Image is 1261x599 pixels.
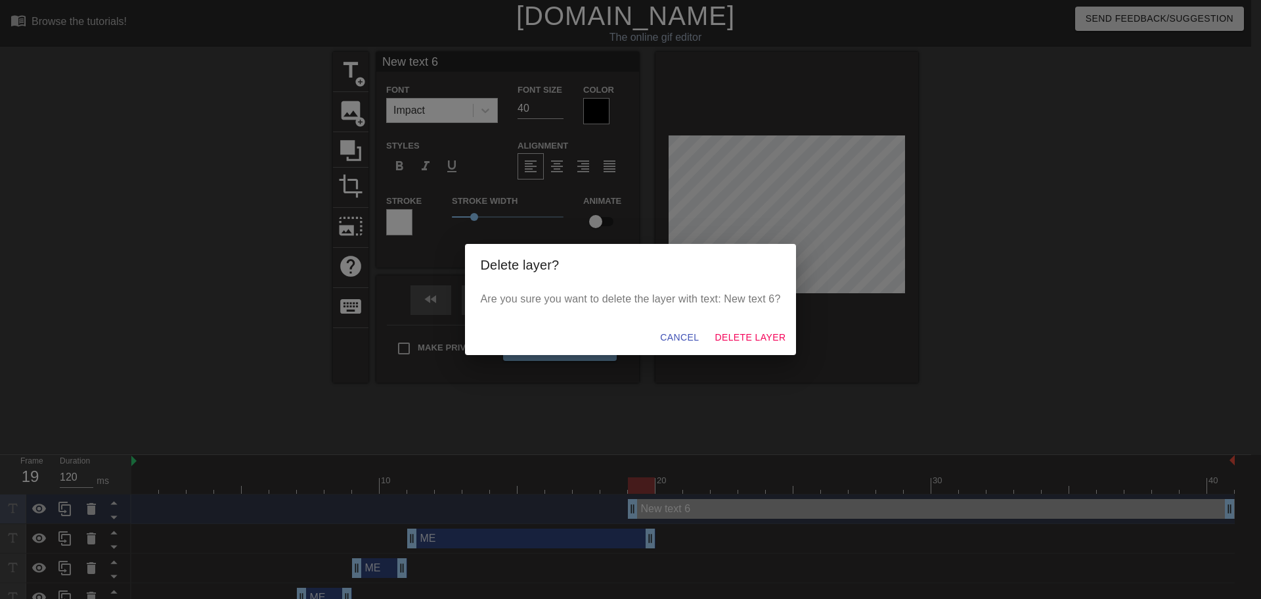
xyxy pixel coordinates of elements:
[715,329,785,346] span: Delete Layer
[481,291,781,307] p: Are you sure you want to delete the layer with text: New text 6?
[660,329,699,346] span: Cancel
[655,325,704,350] button: Cancel
[481,254,781,276] h2: Delete layer?
[709,325,791,350] button: Delete Layer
